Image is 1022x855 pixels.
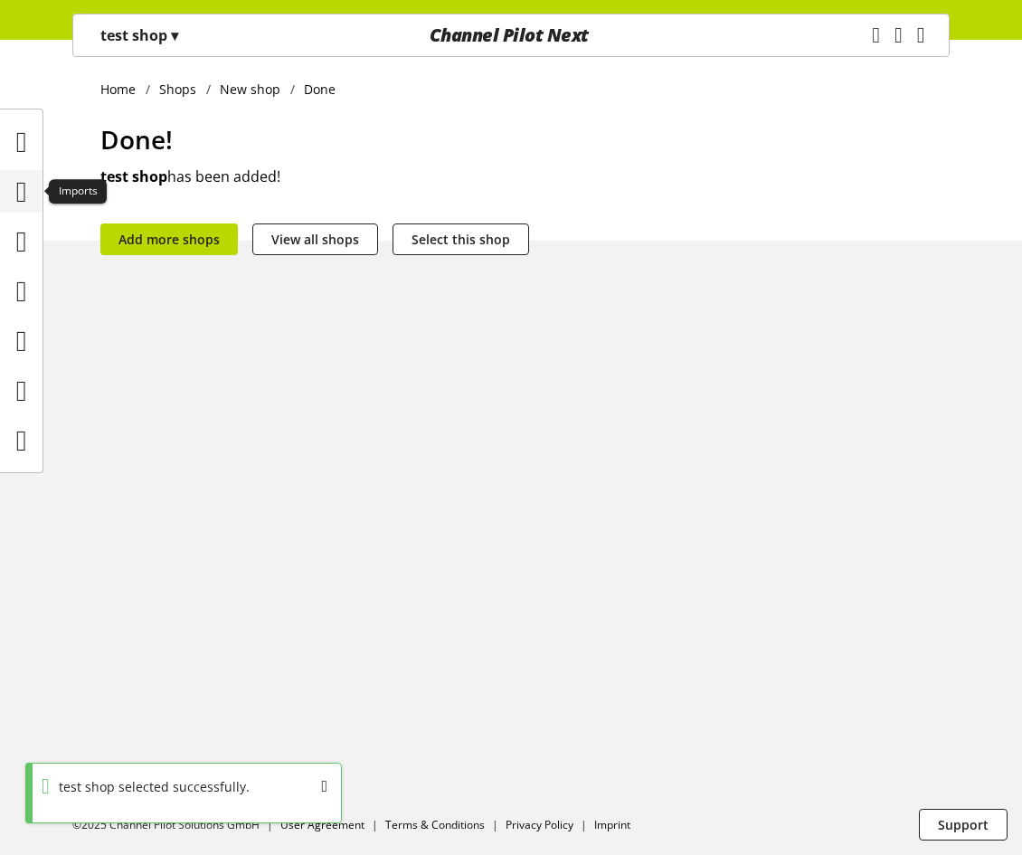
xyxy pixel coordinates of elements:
[100,166,167,186] b: test shop
[393,223,529,255] button: Select this shop
[100,166,950,187] h2: has been added!
[118,230,220,249] span: Add more shops
[271,230,359,249] span: View all shops
[100,223,238,255] a: Add more shops
[412,230,510,249] span: Select this shop
[72,14,950,57] nav: main navigation
[100,80,146,99] a: Home
[100,122,173,157] span: Done!
[49,179,107,204] div: Imports
[171,25,178,45] span: ▾
[280,817,364,832] a: User Agreement
[919,809,1008,841] button: Support
[211,80,290,99] a: New shop
[150,80,206,99] a: Shops
[252,223,378,255] a: View all shops
[50,777,250,796] div: test shop selected successfully.
[506,817,573,832] a: Privacy Policy
[938,815,989,834] span: Support
[72,817,280,833] li: ©2025 Channel Pilot Solutions GmbH
[100,24,178,46] p: test shop
[385,817,485,832] a: Terms & Conditions
[594,817,630,832] a: Imprint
